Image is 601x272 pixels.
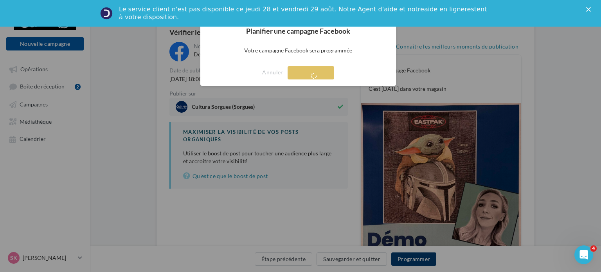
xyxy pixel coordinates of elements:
div: Fermer [586,7,594,12]
iframe: Intercom live chat [574,245,593,264]
a: aide en ligne [424,5,464,13]
button: Annuler [262,66,283,79]
img: Profile image for Service-Client [100,7,113,20]
span: 4 [590,245,597,252]
h2: Planifier une campagne Facebook [200,21,396,41]
div: Le service client n'est pas disponible ce jeudi 28 et vendredi 29 août. Notre Agent d'aide et not... [119,5,488,21]
p: Votre campagne Facebook sera programmée [200,41,396,60]
button: Programmer [288,66,334,79]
